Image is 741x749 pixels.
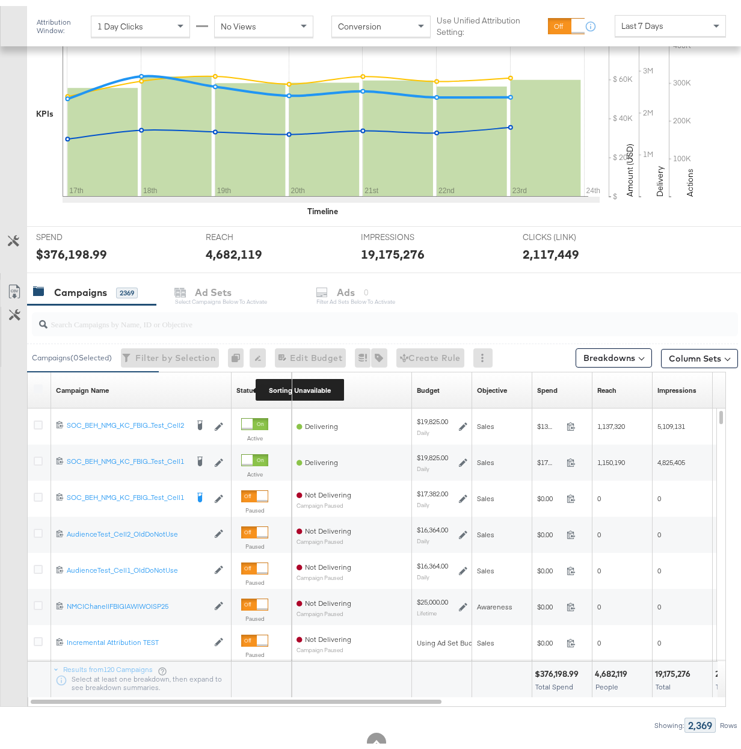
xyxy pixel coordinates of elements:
[417,591,448,601] div: $25,000.00
[417,555,448,565] div: $16,364.00
[537,380,558,389] a: The total amount spent to date.
[67,596,208,606] a: NMC|Chanel|FBIG|AW|WO|SP25
[597,488,601,497] span: 0
[417,495,429,502] sub: Daily
[67,415,187,424] div: SOC_BEH_NMG_KC_FBIG...Test_Cell2
[523,239,579,257] div: 2,117,449
[537,632,562,641] span: $0.00
[657,632,661,641] span: 0
[477,380,507,389] a: Your campaign's objective.
[477,416,494,425] span: Sales
[67,415,187,427] a: SOC_BEH_NMG_KC_FBIG...Test_Cell2
[338,15,381,26] span: Conversion
[241,501,268,508] label: Paused
[657,524,661,533] span: 0
[67,523,208,533] div: AudienceTest_Cell2_OldDoNotUse
[305,629,351,638] span: Not Delivering
[67,559,208,570] a: AudienceTest_Cell1_OldDoNotUse
[537,452,562,461] span: $170,811.64
[67,632,208,641] div: Incremental Attribution TEST
[537,380,558,389] div: Spend
[655,662,694,674] div: 19,175,276
[67,596,208,605] div: NMC|Chanel|FBIG|AW|WO|SP25
[297,380,322,389] div: Delivery
[597,380,616,389] a: The number of people your ad was served to.
[477,596,512,605] span: Awareness
[297,605,351,611] sub: Campaign Paused
[417,423,429,430] sub: Daily
[236,380,257,389] div: Status
[437,9,543,31] label: Use Unified Attribution Setting:
[417,380,440,389] div: Budget
[297,496,351,503] sub: Campaign Paused
[716,676,731,685] span: Total
[67,451,187,463] a: SOC_BEH_NMG_KC_FBIG...Test_Cell1
[417,632,484,642] div: Using Ad Set Budget
[56,380,109,389] div: Campaign Name
[523,226,613,237] span: CLICKS (LINK)
[477,380,507,389] div: Objective
[654,715,684,724] div: Showing:
[535,676,573,685] span: Total Spend
[624,138,635,191] text: Amount (USD)
[656,676,671,685] span: Total
[477,452,494,461] span: Sales
[221,15,256,26] span: No Views
[361,239,425,257] div: 19,175,276
[417,447,448,457] div: $19,825.00
[305,452,338,461] span: Delivering
[477,560,494,569] span: Sales
[206,239,262,257] div: 4,682,119
[654,160,665,191] text: Delivery
[661,343,738,362] button: Column Sets
[297,641,351,647] sub: Campaign Paused
[719,715,738,724] div: Rows
[597,452,625,461] span: 1,150,190
[576,342,652,362] button: Breakdowns
[36,226,126,237] span: SPEND
[417,411,448,421] div: $19,825.00
[67,632,208,642] a: Incremental Attribution TEST
[116,282,138,292] div: 2369
[597,632,601,641] span: 0
[537,560,562,569] span: $0.00
[657,488,661,497] span: 0
[36,102,54,114] div: KPIs
[417,603,437,611] sub: Lifetime
[657,416,685,425] span: 5,109,131
[297,380,322,389] a: Reflects the ability of your Ad Campaign to achieve delivery based on ad states, schedule and bud...
[241,464,268,472] label: Active
[477,632,494,641] span: Sales
[657,380,696,389] a: The number of times your ad was served. On mobile apps an ad is counted as served the first time ...
[657,596,661,605] span: 0
[236,380,257,389] a: Shows the current state of your Ad Campaign.
[48,301,677,325] input: Search Campaigns by Name, ID or Objective
[417,380,440,389] a: The maximum amount you're willing to spend on your ads, on average each day or over the lifetime ...
[228,342,250,362] div: 0
[241,609,268,617] label: Paused
[67,523,208,534] a: AudienceTest_Cell2_OldDoNotUse
[537,524,562,533] span: $0.00
[307,200,338,211] div: Timeline
[595,662,631,674] div: 4,682,119
[297,532,351,539] sub: Campaign Paused
[537,416,562,425] span: $133,610.99
[417,531,429,538] sub: Daily
[67,487,187,496] div: SOC_BEH_NMG_KC_FBIG...Test_Cell1
[305,416,338,425] span: Delivering
[595,676,618,685] span: People
[241,537,268,544] label: Paused
[305,556,351,566] span: Not Delivering
[417,519,448,529] div: $16,364.00
[36,239,107,257] div: $376,198.99
[597,524,601,533] span: 0
[67,559,208,569] div: AudienceTest_Cell1_OldDoNotUse
[535,662,582,674] div: $376,198.99
[477,488,494,497] span: Sales
[417,459,429,466] sub: Daily
[297,569,351,575] sub: Campaign Paused
[597,560,601,569] span: 0
[597,380,616,389] div: Reach
[657,560,661,569] span: 0
[36,12,85,29] div: Attribution Window:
